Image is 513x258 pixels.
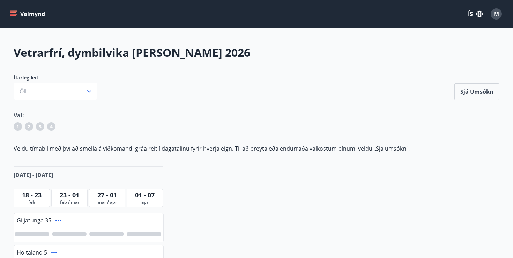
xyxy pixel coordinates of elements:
h2: Vetrarfrí, dymbilvika [PERSON_NAME] 2026 [14,45,499,60]
span: 01 - 07 [135,191,155,199]
span: M [494,10,499,18]
p: Veldu tímabil með því að smella á viðkomandi gráa reit í dagatalinu fyrir hverja eign. Til að bre... [14,145,499,152]
button: Öll [14,83,97,100]
span: 3 [39,123,42,130]
span: Val: [14,112,24,119]
span: Öll [20,88,27,95]
button: menu [8,8,48,20]
span: 27 - 01 [97,191,117,199]
span: Giljatunga 35 [17,217,51,224]
span: mar / apr [91,199,124,205]
span: Ítarleg leit [14,74,97,81]
span: apr [128,199,161,205]
span: Holtaland 5 [17,249,47,256]
span: 18 - 23 [22,191,42,199]
button: M [488,6,505,22]
span: feb / mar [53,199,86,205]
span: 1 [16,123,19,130]
span: [DATE] - [DATE] [14,171,53,179]
span: 2 [28,123,30,130]
span: 4 [50,123,53,130]
span: feb [15,199,48,205]
button: ÍS [464,8,486,20]
button: Sjá umsókn [454,83,499,100]
span: 23 - 01 [60,191,79,199]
